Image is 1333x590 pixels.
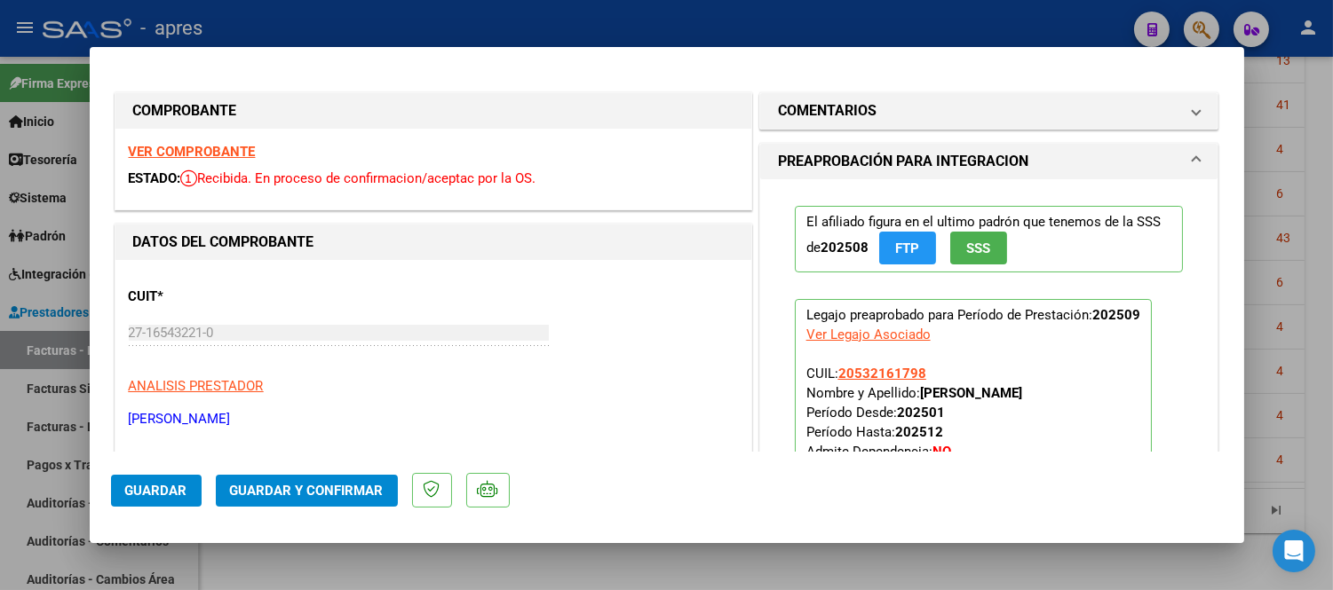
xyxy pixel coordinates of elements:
span: ANALISIS PRESTADOR [129,378,264,394]
strong: [PERSON_NAME] [920,385,1022,401]
button: SSS [950,232,1007,264]
strong: 202501 [897,405,945,421]
strong: DATOS DEL COMPROBANTE [133,233,314,250]
span: Guardar y Confirmar [230,483,384,499]
a: VER COMPROBANTE [129,144,256,160]
h1: PREAPROBACIÓN PARA INTEGRACION [778,151,1028,172]
span: 20532161798 [838,366,926,382]
button: Guardar [111,475,202,507]
span: ESTADO: [129,170,181,186]
strong: 202512 [895,424,943,440]
div: Open Intercom Messenger [1273,530,1315,572]
h1: COMENTARIOS [778,100,877,122]
span: Recibida. En proceso de confirmacion/aceptac por la OS. [181,170,536,186]
mat-expansion-panel-header: COMENTARIOS [760,93,1218,129]
strong: 202508 [821,240,869,256]
p: CUIT [129,287,312,307]
p: El afiliado figura en el ultimo padrón que tenemos de la SSS de [795,206,1184,272]
span: CUIL: Nombre y Apellido: Período Desde: Período Hasta: Admite Dependencia: [806,366,1022,479]
p: [PERSON_NAME] [129,409,738,429]
p: Legajo preaprobado para Período de Prestación: [795,299,1152,535]
strong: NO [932,444,951,460]
mat-expansion-panel-header: PREAPROBACIÓN PARA INTEGRACION [760,144,1218,179]
button: FTP [879,232,936,264]
span: FTP [895,240,919,256]
div: Ver Legajo Asociado [806,325,931,344]
div: PREAPROBACIÓN PARA INTEGRACION [760,179,1218,576]
button: Guardar y Confirmar [216,475,398,507]
span: Guardar [125,483,187,499]
strong: COMPROBANTE [133,102,237,119]
strong: 202509 [1092,307,1140,323]
span: SSS [966,240,990,256]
